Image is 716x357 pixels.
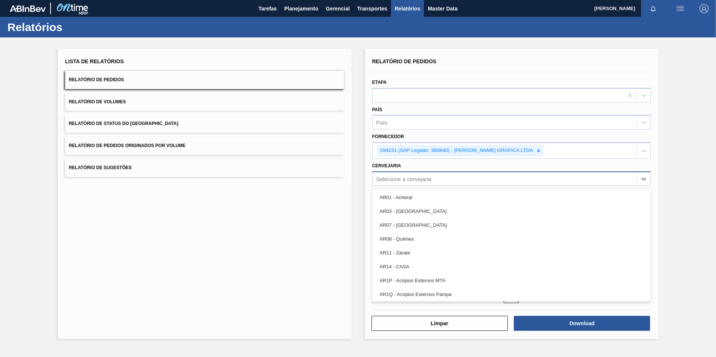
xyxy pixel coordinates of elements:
[65,93,344,111] button: Relatório de Volumes
[376,176,432,182] div: Selecione a cervejaria
[372,107,382,112] label: País
[372,58,437,64] span: Relatório de Pedidos
[65,71,344,89] button: Relatório de Pedidos
[65,137,344,155] button: Relatório de Pedidos Originados por Volume
[372,232,651,246] div: AR08 - Quilmes
[65,159,344,177] button: Relatório de Sugestões
[428,4,457,13] span: Master Data
[357,4,387,13] span: Transportes
[676,4,685,13] img: userActions
[69,77,124,82] span: Relatório de Pedidos
[376,119,388,126] div: País
[372,134,404,139] label: Fornecedor
[7,23,140,31] h1: Relatórios
[65,115,344,133] button: Relatório de Status do [GEOGRAPHIC_DATA]
[395,4,420,13] span: Relatórios
[372,260,651,274] div: AR14 - CASA
[69,99,126,104] span: Relatório de Volumes
[700,4,709,13] img: Logout
[378,146,534,155] div: 294231 (SAP Legado: 380840) - [PERSON_NAME] GRAFICA LTDA
[372,274,651,287] div: AR1P - Acópios Externos MTA
[372,190,651,204] div: AR01 - Acheral
[641,3,665,14] button: Notificações
[69,121,178,126] span: Relatório de Status do [GEOGRAPHIC_DATA]
[372,80,387,85] label: Etapa
[371,316,508,331] button: Limpar
[258,4,277,13] span: Tarefas
[372,218,651,232] div: AR07 - [GEOGRAPHIC_DATA]
[372,204,651,218] div: AR03 - [GEOGRAPHIC_DATA]
[372,246,651,260] div: AR11 - Zárate
[65,58,124,64] span: Lista de Relatórios
[10,5,46,12] img: TNhmsLtSVTkK8tSr43FrP2fwEKptu5GPRR3wAAAABJRU5ErkJggg==
[372,287,651,301] div: AR1Q - Acópios Externos Pampa
[326,4,350,13] span: Gerencial
[514,316,650,331] button: Download
[372,163,401,168] label: Cervejaria
[69,143,186,148] span: Relatório de Pedidos Originados por Volume
[69,165,132,170] span: Relatório de Sugestões
[284,4,318,13] span: Planejamento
